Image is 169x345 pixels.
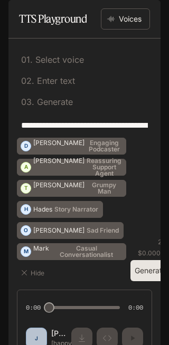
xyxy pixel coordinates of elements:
[17,180,126,197] button: T[PERSON_NAME]Grumpy Man
[87,227,119,234] p: Sad Friend
[21,98,34,106] p: 0 3 .
[17,243,126,260] button: MMarkCasual Conversationalist
[17,264,51,281] button: Hide
[51,245,121,258] p: Casual Conversationalist
[17,138,126,155] button: D[PERSON_NAME]Engaging Podcaster
[33,227,84,234] p: [PERSON_NAME]
[17,159,126,176] button: A[PERSON_NAME]Reassuring Support Agent
[34,76,75,85] p: Enter text
[33,245,49,252] p: Mark
[101,8,150,30] button: Voices
[33,55,84,64] p: Select voice
[21,76,34,85] p: 0 2 .
[17,201,103,218] button: HHadesStory Narrator
[21,222,31,239] div: O
[17,222,124,239] button: O[PERSON_NAME]Sad Friend
[33,140,84,146] p: [PERSON_NAME]
[33,158,84,164] p: [PERSON_NAME]
[87,182,121,195] p: Grumpy Man
[8,5,27,24] button: open drawer
[21,159,31,176] div: A
[87,158,121,177] p: Reassuring Support Agent
[33,182,84,188] p: [PERSON_NAME]
[21,180,31,197] div: T
[21,243,31,260] div: M
[19,8,87,30] h1: TTS Playground
[33,206,52,213] p: Hades
[34,98,73,106] p: Generate
[21,55,33,64] p: 0 1 .
[54,206,98,213] p: Story Narrator
[21,138,31,155] div: D
[87,140,121,152] p: Engaging Podcaster
[21,201,31,218] div: H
